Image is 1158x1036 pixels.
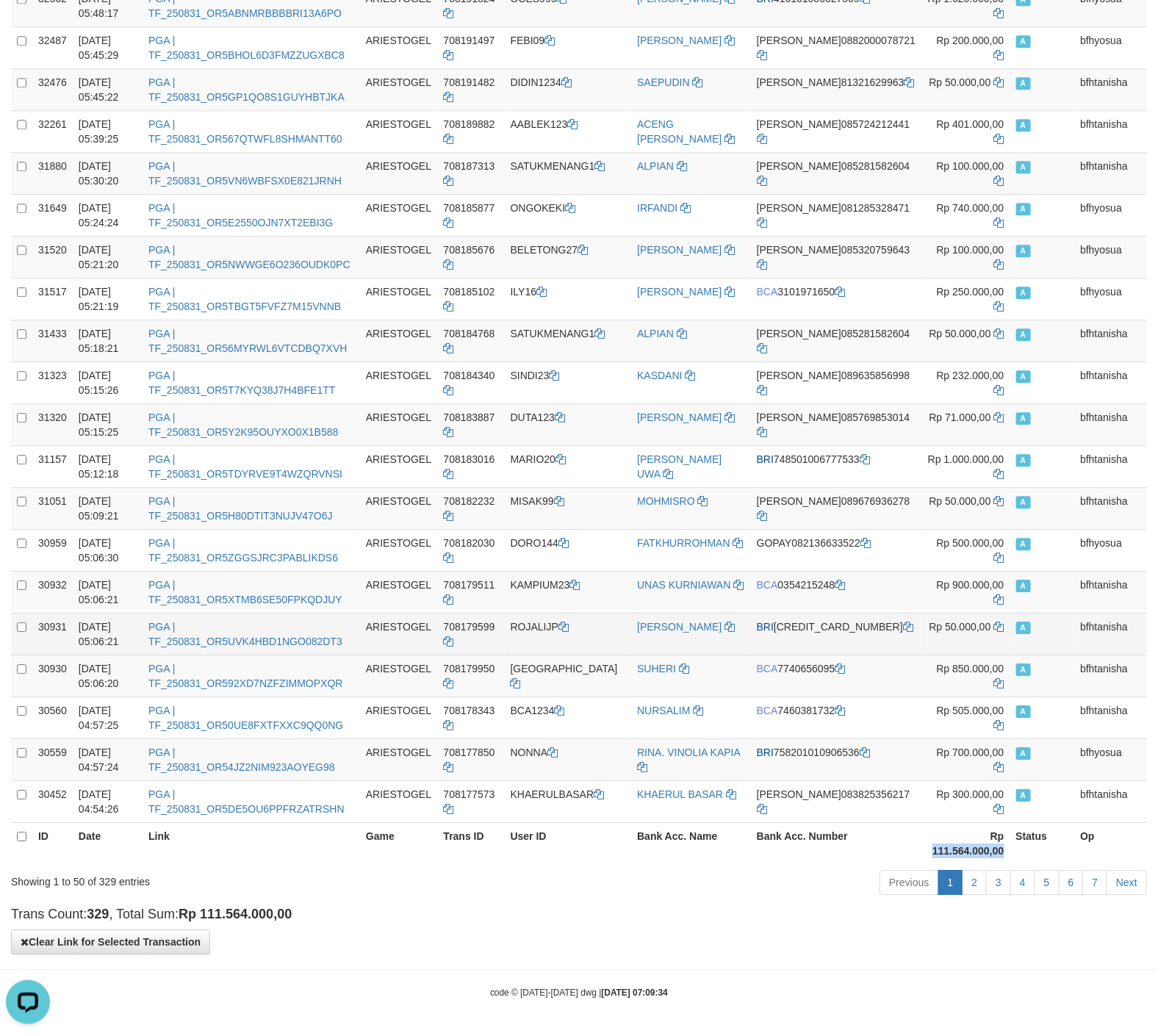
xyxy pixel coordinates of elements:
span: Rp 250.000,00 [937,286,1004,298]
span: Rp 50.000,00 [929,76,991,88]
td: 32487 [32,26,73,68]
span: Approved - Marked by bfhtanisha [1016,705,1031,718]
th: Bank Acc. Number [751,822,921,864]
span: BCA [757,579,778,591]
td: ARIESTOGEL [360,780,438,822]
td: 32261 [32,110,73,152]
a: PGA | TF_250831_OR5GP1QO8S1GUYHBTJKA [148,76,345,103]
td: 708177850 [438,738,505,780]
td: 708189882 [438,110,505,152]
td: 0354215248 [751,571,921,613]
td: ARIESTOGEL [360,697,438,738]
span: [PERSON_NAME] [757,788,841,800]
span: Approved - Marked by bfhtanisha [1016,119,1031,132]
div: Showing 1 to 50 of 329 entries [11,868,472,889]
th: Date [73,822,143,864]
span: Approved - Marked by bfhtanisha [1016,663,1031,676]
span: BCA [757,663,778,675]
td: 31649 [32,194,73,236]
span: Approved - Marked by bfhyosua [1016,203,1031,215]
td: 708183887 [438,403,505,445]
td: bfhyosua [1074,278,1147,320]
td: 748501006777533 [751,445,921,487]
td: bfhtanisha [1074,571,1147,613]
td: [DATE] 05:12:18 [73,445,143,487]
td: DIDIN1234 [505,68,632,110]
a: UNAS KURNIAWAN [637,579,730,591]
td: bfhtanisha [1074,320,1147,361]
td: bfhyosua [1074,26,1147,68]
span: Rp 50.000,00 [929,495,991,507]
strong: Rp 111.564.000,00 [932,830,1004,857]
td: 30932 [32,571,73,613]
td: 708184768 [438,320,505,361]
td: 31157 [32,445,73,487]
td: SATUKMENANG1 [505,320,632,361]
td: [CREDIT_CARD_NUMBER] [751,613,921,655]
span: Approved - Marked by bfhtanisha [1016,328,1031,341]
span: Approved - Marked by bfhtanisha [1016,622,1031,634]
td: ARIESTOGEL [360,571,438,613]
td: 30559 [32,738,73,780]
a: 2 [962,870,987,895]
td: ARIESTOGEL [360,68,438,110]
small: code © [DATE]-[DATE] dwg | [490,988,668,998]
td: [DATE] 05:30:20 [73,152,143,194]
span: [PERSON_NAME] [757,76,841,88]
span: Approved - Marked by bfhtanisha [1016,580,1031,592]
th: Op [1074,822,1147,864]
a: [PERSON_NAME] [637,35,722,46]
span: BRI [757,453,774,465]
td: NONNA [505,738,632,780]
td: bfhtanisha [1074,152,1147,194]
span: Approved - Marked by bfhyosua [1016,35,1031,48]
a: MOHMISRO [637,495,695,507]
td: [DATE] 05:06:21 [73,613,143,655]
td: bfhyosua [1074,738,1147,780]
td: 31323 [32,361,73,403]
span: Rp 200.000,00 [937,35,1004,46]
span: Approved - Marked by bfhtanisha [1016,370,1031,383]
td: ARIESTOGEL [360,278,438,320]
td: bfhtanisha [1074,487,1147,529]
td: 082136633522 [751,529,921,571]
td: 708191482 [438,68,505,110]
span: Approved - Marked by bfhyosua [1016,287,1031,299]
strong: 329 [87,907,109,921]
td: [DATE] 05:15:26 [73,361,143,403]
td: ARIESTOGEL [360,487,438,529]
a: 5 [1035,870,1060,895]
span: [PERSON_NAME] [757,118,841,130]
td: ARIESTOGEL [360,613,438,655]
th: Link [143,822,360,864]
td: 31517 [32,278,73,320]
td: ROJALIJP [505,613,632,655]
td: 708178343 [438,697,505,738]
td: 085320759643 [751,236,921,278]
td: [DATE] 05:39:25 [73,110,143,152]
span: Rp 401.000,00 [937,118,1004,130]
span: BCA [757,286,778,298]
td: bfhtanisha [1074,403,1147,445]
span: [PERSON_NAME] [757,411,841,423]
a: [PERSON_NAME] [637,286,722,298]
td: 7460381732 [751,697,921,738]
a: PGA | TF_250831_OR5NWWGE6O236OUDK0PC [148,244,350,270]
td: ARIESTOGEL [360,194,438,236]
td: 0882000078721 [751,26,921,68]
td: 30452 [32,780,73,822]
td: bfhtanisha [1074,68,1147,110]
td: bfhyosua [1074,194,1147,236]
span: Rp 850.000,00 [937,663,1004,675]
td: 708179511 [438,571,505,613]
td: MISAK99 [505,487,632,529]
td: 708182030 [438,529,505,571]
a: [PERSON_NAME] [637,244,722,256]
span: Approved - Marked by bfhtanisha [1016,77,1031,90]
td: [DATE] 05:45:22 [73,68,143,110]
td: [DATE] 05:24:24 [73,194,143,236]
td: 3101971650 [751,278,921,320]
td: SATUKMENANG1 [505,152,632,194]
td: bfhyosua [1074,529,1147,571]
span: Rp 505.000,00 [937,705,1004,716]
